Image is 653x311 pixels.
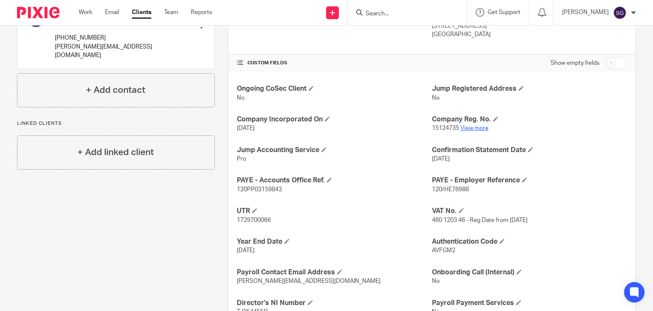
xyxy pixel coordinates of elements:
[17,7,60,18] img: Pixie
[237,125,255,131] span: [DATE]
[237,217,271,223] span: 1729700066
[432,22,627,30] p: [STREET_ADDRESS]
[237,237,432,246] h4: Year End Date
[562,8,609,17] p: [PERSON_NAME]
[105,8,119,17] a: Email
[237,115,432,124] h4: Company Incorporated On
[191,8,212,17] a: Reports
[460,125,488,131] a: View more
[432,248,455,253] span: AVFGM2
[132,8,151,17] a: Clients
[432,125,459,131] span: 15124735
[237,156,246,162] span: Pro
[237,176,432,185] h4: PAYE - Accounts Office Ref.
[55,34,182,42] p: [PHONE_NUMBER]
[432,146,627,155] h4: Confirmation Statement Date
[164,8,178,17] a: Team
[432,156,450,162] span: [DATE]
[79,8,92,17] a: Work
[432,176,627,185] h4: PAYE - Employer Reference
[432,217,528,223] span: 460 1203 46 - Reg Date from [DATE]
[432,115,627,124] h4: Company Reg. No.
[237,187,282,193] span: 120PP03159843
[432,278,440,284] span: No
[613,6,627,20] img: svg%3E
[432,268,627,277] h4: Onboarding Call (Internal)
[488,9,520,15] span: Get Support
[237,84,432,93] h4: Ongoing CoSec Client
[17,120,215,127] p: Linked clients
[551,59,599,67] label: Show empty fields
[432,299,627,308] h4: Payroll Payment Services
[237,60,432,66] h4: CUSTOM FIELDS
[55,43,182,60] p: [PERSON_NAME][EMAIL_ADDRESS][DOMAIN_NAME]
[237,95,244,101] span: No
[77,146,154,159] h4: + Add linked client
[237,299,432,308] h4: Director's NI Number
[432,187,469,193] span: 120/HE76988
[365,10,441,18] input: Search
[432,237,627,246] h4: Authentication Code
[432,95,440,101] span: No
[432,207,627,216] h4: VAT No.
[86,84,145,97] h4: + Add contact
[237,146,432,155] h4: Jump Accounting Service
[237,207,432,216] h4: UTR
[432,84,627,93] h4: Jump Registered Address
[237,268,432,277] h4: Payroll Contact Email Address
[237,248,255,253] span: [DATE]
[432,30,627,39] p: [GEOGRAPHIC_DATA]
[237,278,380,284] span: [PERSON_NAME][EMAIL_ADDRESS][DOMAIN_NAME]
